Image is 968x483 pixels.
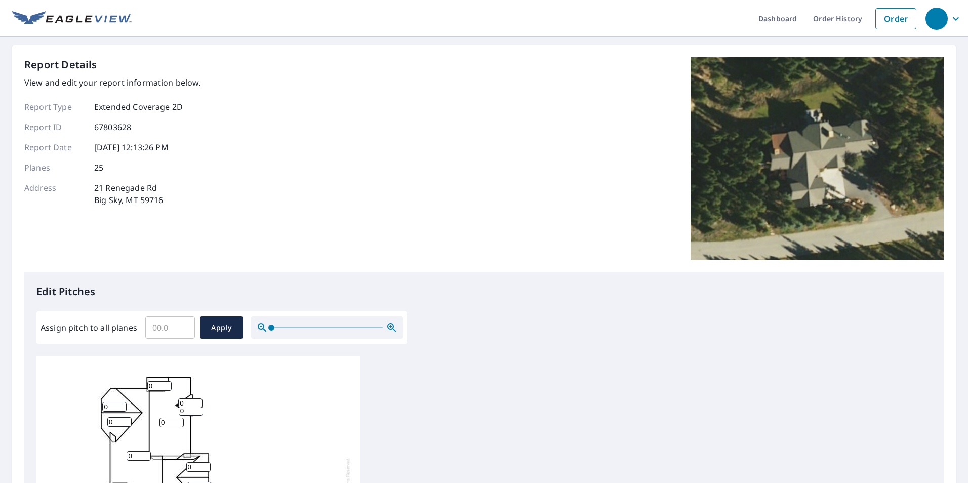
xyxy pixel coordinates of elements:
[36,284,932,299] p: Edit Pitches
[208,321,235,334] span: Apply
[12,11,132,26] img: EV Logo
[24,141,85,153] p: Report Date
[691,57,944,260] img: Top image
[24,76,201,89] p: View and edit your report information below.
[875,8,916,29] a: Order
[200,316,243,339] button: Apply
[94,182,164,206] p: 21 Renegade Rd Big Sky, MT 59716
[145,313,195,342] input: 00.0
[94,162,103,174] p: 25
[24,101,85,113] p: Report Type
[94,141,169,153] p: [DATE] 12:13:26 PM
[24,57,97,72] p: Report Details
[24,162,85,174] p: Planes
[94,121,131,133] p: 67803628
[94,101,183,113] p: Extended Coverage 2D
[41,321,137,334] label: Assign pitch to all planes
[24,182,85,206] p: Address
[24,121,85,133] p: Report ID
